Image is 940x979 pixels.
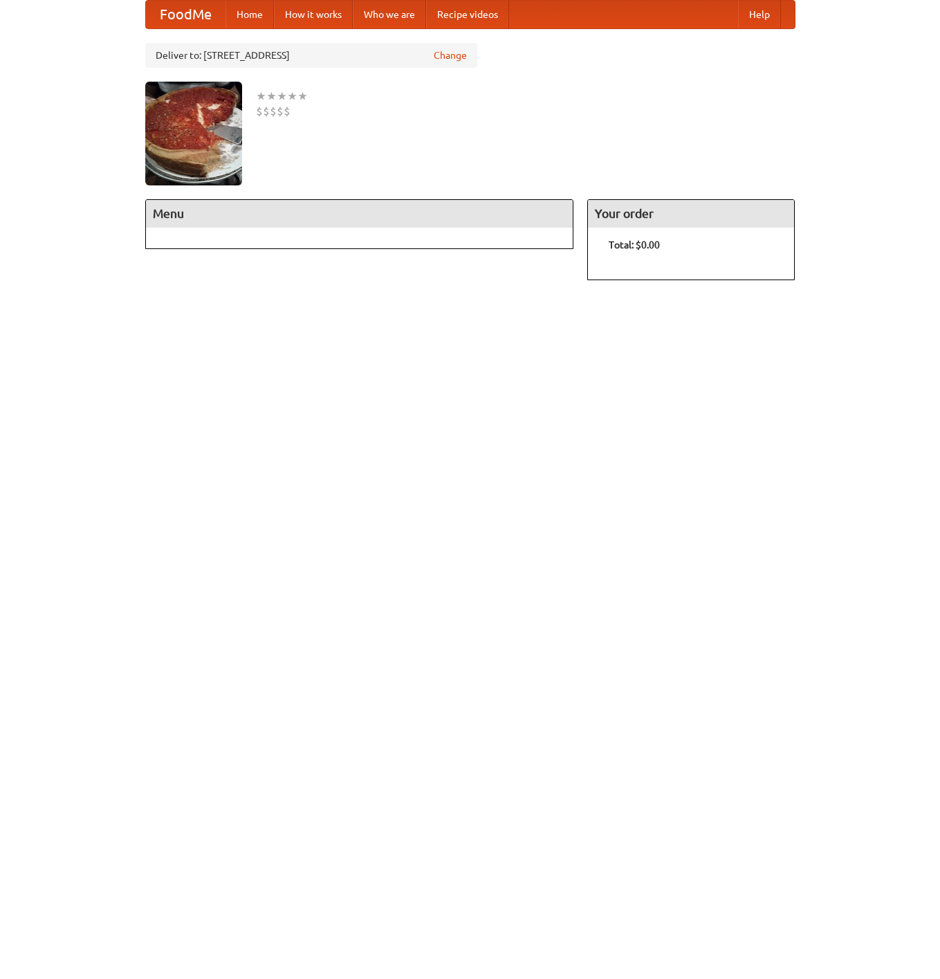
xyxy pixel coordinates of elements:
b: Total: $0.00 [609,239,660,250]
a: Who we are [353,1,426,28]
li: ★ [287,89,297,104]
div: Deliver to: [STREET_ADDRESS] [145,43,477,68]
li: ★ [256,89,266,104]
a: How it works [274,1,353,28]
li: $ [270,104,277,119]
li: $ [277,104,284,119]
li: $ [284,104,291,119]
li: $ [263,104,270,119]
a: Recipe videos [426,1,509,28]
li: ★ [277,89,287,104]
img: angular.jpg [145,82,242,185]
li: $ [256,104,263,119]
a: FoodMe [146,1,225,28]
a: Help [738,1,781,28]
a: Home [225,1,274,28]
li: ★ [297,89,308,104]
h4: Your order [588,200,794,228]
a: Change [434,48,467,62]
h4: Menu [146,200,573,228]
li: ★ [266,89,277,104]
